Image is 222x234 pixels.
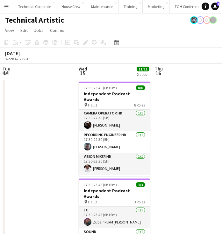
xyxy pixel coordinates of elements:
[211,3,219,10] a: 4
[56,0,86,13] button: House Crew
[2,69,10,77] span: 14
[79,188,150,199] h3: Independent Podcast Awards
[79,175,150,196] app-card-role: AV1/1
[79,66,87,72] span: Wed
[203,16,211,24] app-user-avatar: Liveforce Admin
[3,66,10,72] span: Tue
[209,16,217,24] app-user-avatar: Gabrielle Barr
[136,182,145,187] span: 3/3
[50,27,64,33] span: Comms
[79,207,150,228] app-card-role: LX1/117:30-23:45 (6h15m)Zubair PERM [PERSON_NAME]
[18,26,30,34] a: Edit
[79,131,150,153] app-card-role: Recording Engineer HD1/117:30-22:30 (5h)[PERSON_NAME]
[79,91,150,102] h3: Independent Podcast Awards
[118,0,143,13] button: Training
[136,85,145,90] span: 8/8
[13,0,56,13] button: Technical Corporate
[88,200,97,204] span: Hall 2
[88,103,97,107] span: Hall 1
[86,0,118,13] button: Maintenance
[3,26,17,34] a: View
[5,50,43,56] div: [DATE]
[32,26,46,34] a: Jobs
[34,27,44,33] span: Jobs
[170,0,208,13] button: FOH Conferences
[143,0,170,13] button: Marketing
[79,110,150,131] app-card-role: Camera Operator HD1/117:30-22:30 (5h)[PERSON_NAME]
[134,103,145,107] span: 8 Roles
[79,82,150,176] app-job-card: 17:30-23:45 (6h15m)8/8Independent Podcast Awards Hall 18 RolesCamera Operator HD1/117:30-22:30 (5...
[79,153,150,175] app-card-role: Vision Mixer HD1/117:30-22:30 (5h)[PERSON_NAME]
[134,200,145,204] span: 3 Roles
[217,2,219,6] span: 4
[5,27,14,33] span: View
[5,15,64,25] h1: Technical Artistic
[4,56,20,61] span: Week 42
[22,56,29,61] div: BST
[137,72,149,77] div: 2 Jobs
[155,66,163,72] span: Thu
[197,16,204,24] app-user-avatar: Sally PERM Pochciol
[78,69,87,77] span: 15
[84,85,117,90] span: 17:30-23:45 (6h15m)
[84,182,117,187] span: 17:30-23:45 (6h15m)
[154,69,163,77] span: 16
[190,16,198,24] app-user-avatar: Krisztian PERM Vass
[137,67,149,71] span: 11/11
[20,27,28,33] span: Edit
[47,26,67,34] a: Comms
